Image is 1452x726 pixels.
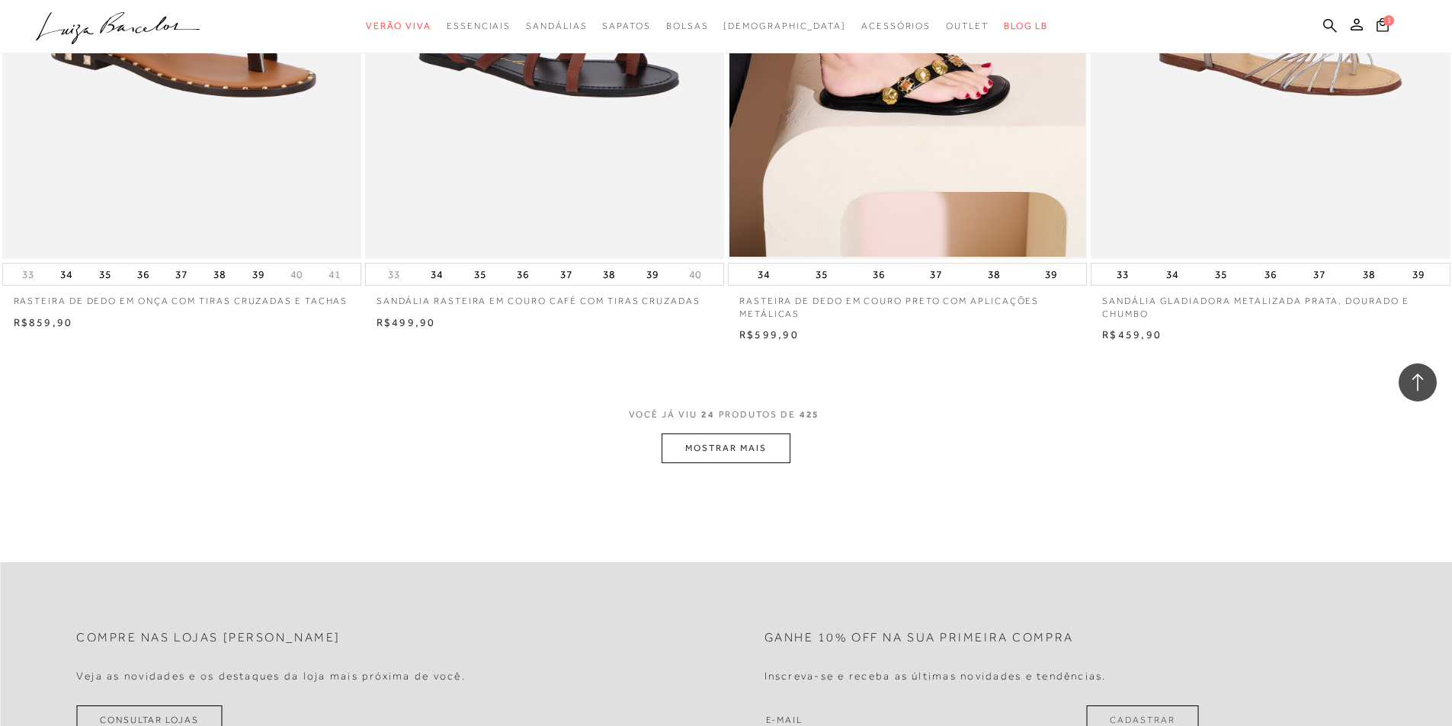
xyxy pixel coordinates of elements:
[366,21,431,31] span: Verão Viva
[662,433,790,463] button: MOSTRAR MAIS
[383,267,405,282] button: 33
[925,264,947,285] button: 37
[602,12,650,40] a: categoryNavScreenReaderText
[1004,21,1048,31] span: BLOG LB
[642,264,663,285] button: 39
[946,21,989,31] span: Outlet
[366,12,431,40] a: categoryNavScreenReaderText
[666,12,709,40] a: categoryNavScreenReaderText
[598,264,620,285] button: 38
[248,264,269,285] button: 39
[602,21,650,31] span: Sapatos
[1004,12,1048,40] a: BLOG LB
[1372,17,1393,37] button: 1
[728,286,1087,321] a: RASTEIRA DE DEDO EM COURO PRETO COM APLICAÇÕES METÁLICAS
[556,264,577,285] button: 37
[76,670,466,683] h4: Veja as novidades e os destaques da loja mais próxima de você.
[811,264,832,285] button: 35
[1309,264,1330,285] button: 37
[447,12,511,40] a: categoryNavScreenReaderText
[701,409,715,420] span: 24
[56,264,77,285] button: 34
[800,409,820,420] span: 425
[684,267,706,282] button: 40
[426,264,447,285] button: 34
[286,267,307,282] button: 40
[14,316,73,328] span: R$859,90
[1112,264,1133,285] button: 33
[171,264,192,285] button: 37
[983,264,1005,285] button: 38
[95,264,116,285] button: 35
[739,328,799,341] span: R$599,90
[512,264,534,285] button: 36
[861,12,931,40] a: categoryNavScreenReaderText
[1210,264,1232,285] button: 35
[1383,15,1394,26] span: 1
[18,267,39,282] button: 33
[447,21,511,31] span: Essenciais
[133,264,154,285] button: 36
[666,21,709,31] span: Bolsas
[629,409,824,420] span: VOCÊ JÁ VIU PRODUTOS DE
[365,286,724,308] a: SANDÁLIA RASTEIRA EM COURO CAFÉ COM TIRAS CRUZADAS
[1260,264,1281,285] button: 36
[1102,328,1162,341] span: R$459,90
[209,264,230,285] button: 38
[1162,264,1183,285] button: 34
[723,21,846,31] span: [DEMOGRAPHIC_DATA]
[526,21,587,31] span: Sandálias
[1040,264,1062,285] button: 39
[324,267,345,282] button: 41
[1358,264,1380,285] button: 38
[1408,264,1429,285] button: 39
[377,316,436,328] span: R$499,90
[764,631,1074,645] h2: Ganhe 10% off na sua primeira compra
[1091,286,1450,321] a: SANDÁLIA GLADIADORA METALIZADA PRATA, DOURADO E CHUMBO
[946,12,989,40] a: categoryNavScreenReaderText
[2,286,361,308] a: RASTEIRA DE DEDO EM ONÇA COM TIRAS CRUZADAS E TACHAS
[753,264,774,285] button: 34
[868,264,889,285] button: 36
[76,631,341,645] h2: Compre nas lojas [PERSON_NAME]
[764,670,1107,683] h4: Inscreva-se e receba as últimas novidades e tendências.
[470,264,491,285] button: 35
[723,12,846,40] a: noSubCategoriesText
[861,21,931,31] span: Acessórios
[526,12,587,40] a: categoryNavScreenReaderText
